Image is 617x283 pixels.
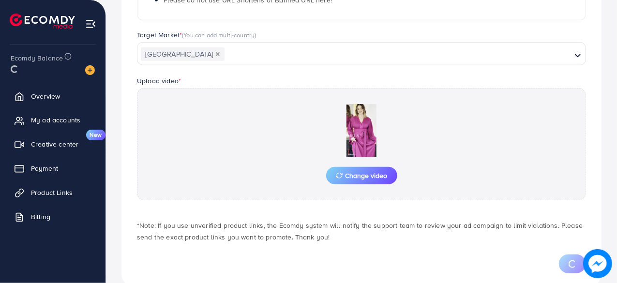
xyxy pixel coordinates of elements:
span: My ad accounts [31,115,80,125]
span: (You can add multi-country) [182,30,256,39]
span: Overview [31,91,60,101]
img: menu [85,18,96,30]
p: *Note: If you use unverified product links, the Ecomdy system will notify the support team to rev... [137,220,586,243]
img: Preview Image [313,104,410,157]
span: Creative center [31,139,78,149]
span: Payment [31,164,58,173]
a: My ad accounts [7,110,98,130]
img: image [85,65,95,75]
a: Payment [7,159,98,178]
span: New [86,130,105,140]
input: Search for option [226,47,571,62]
span: Billing [31,212,50,222]
span: Change video [336,172,388,179]
a: Overview [7,87,98,106]
button: Deselect Algeria [215,52,220,57]
span: Ecomdy Balance [11,53,63,63]
label: Target Market [137,30,256,40]
img: logo [10,14,75,29]
a: Billing [7,207,98,226]
span: [GEOGRAPHIC_DATA] [141,47,225,61]
a: Product Links [7,183,98,202]
label: Upload video [137,76,181,86]
a: Creative centerNew [7,134,98,154]
span: Product Links [31,188,73,197]
button: Change video [326,167,397,184]
img: image [583,249,612,278]
div: Search for option [137,42,586,65]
